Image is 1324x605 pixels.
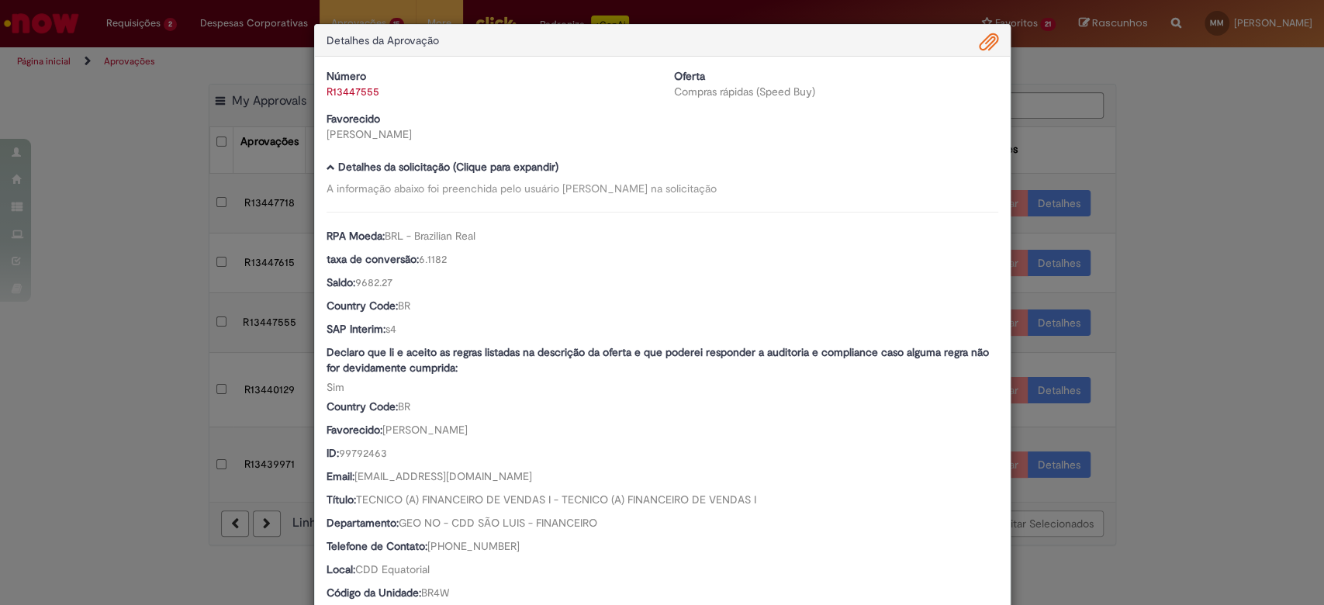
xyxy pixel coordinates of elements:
div: Compras rápidas (Speed Buy) [674,84,998,99]
span: BRL - Brazilian Real [385,229,475,243]
span: Detalhes da Aprovação [327,33,439,47]
b: Departamento: [327,516,399,530]
b: Oferta [674,69,705,83]
a: R13447555 [327,85,379,99]
b: Country Code: [327,299,398,313]
span: 99792463 [339,446,387,460]
div: [PERSON_NAME] [327,126,651,142]
b: Email: [327,469,354,483]
b: Título: [327,493,356,506]
span: Sim [327,380,344,394]
b: RPA Moeda: [327,229,385,243]
b: ID: [327,446,339,460]
b: Saldo: [327,275,355,289]
span: [PHONE_NUMBER] [427,539,520,553]
span: BR [398,399,410,413]
b: Favorecido: [327,423,382,437]
b: Detalhes da solicitação (Clique para expandir) [338,160,558,174]
b: SAP Interim: [327,322,385,336]
b: taxa de conversão: [327,252,419,266]
span: TECNICO (A) FINANCEIRO DE VENDAS I - TECNICO (A) FINANCEIRO DE VENDAS I [356,493,756,506]
span: CDD Equatorial [355,562,430,576]
span: s4 [385,322,396,336]
span: 6.1182 [419,252,447,266]
b: Local: [327,562,355,576]
div: A informação abaixo foi preenchida pelo usuário [PERSON_NAME] na solicitação [327,181,998,196]
b: Country Code: [327,399,398,413]
span: [EMAIL_ADDRESS][DOMAIN_NAME] [354,469,532,483]
b: Favorecido [327,112,380,126]
span: BR [398,299,410,313]
b: Número [327,69,366,83]
span: BR4W [421,586,449,600]
span: GEO NO - CDD SÃO LUIS - FINANCEIRO [399,516,597,530]
b: Declaro que li e aceito as regras listadas na descrição da oferta e que poderei responder a audit... [327,345,989,375]
b: Telefone de Contato: [327,539,427,553]
span: [PERSON_NAME] [382,423,468,437]
h5: Detalhes da solicitação (Clique para expandir) [327,161,998,173]
b: Código da Unidade: [327,586,421,600]
span: 9682.27 [355,275,392,289]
